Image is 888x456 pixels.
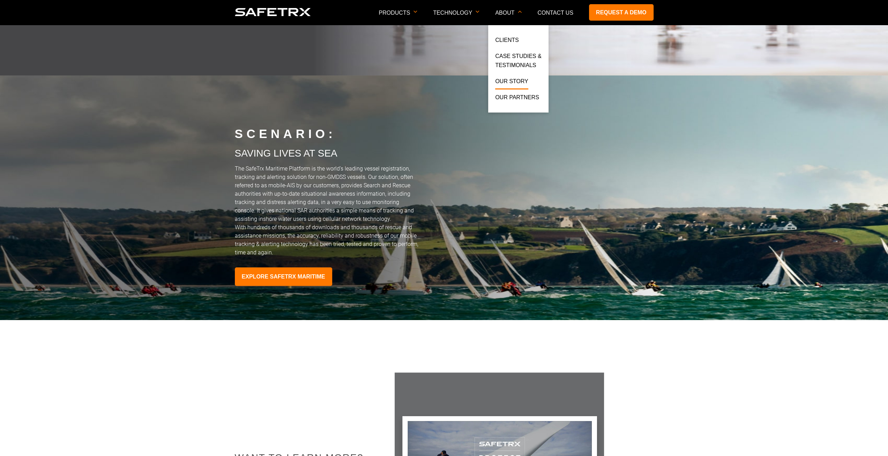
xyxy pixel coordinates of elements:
[8,84,37,89] span: Discover More
[518,10,522,13] img: arrow icon
[589,4,654,21] a: Request a demo
[476,10,479,13] img: arrow icon
[537,10,573,16] a: Contact Us
[2,83,6,88] input: Discover More
[379,10,417,25] p: Products
[9,148,157,153] p: I agree to allow 8 West Consulting to store and process my personal data.
[495,10,522,25] p: About
[235,267,332,286] a: EXPLORE SAFETRX MARITIME
[495,52,541,73] a: Case Studies &Testimonials
[495,93,539,106] a: Our Partners
[413,10,417,13] img: arrow icon
[235,165,419,257] p: The SafeTrx Maritime Platform is the world’s leading vessel registration, tracking and alerting s...
[2,74,6,78] input: Request a Demo
[2,149,6,153] input: I agree to allow 8 West Consulting to store and process my personal data.*
[235,8,311,16] img: logo SafeTrx
[853,422,888,456] div: Chatwidget
[495,77,528,89] a: Our Story
[495,36,519,48] a: Clients
[433,10,479,25] p: Technology
[235,127,654,141] p: Scenario:
[853,422,888,456] iframe: Chat Widget
[235,148,654,159] p: SAVING LIVES AT SEA
[8,74,42,79] span: Request a Demo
